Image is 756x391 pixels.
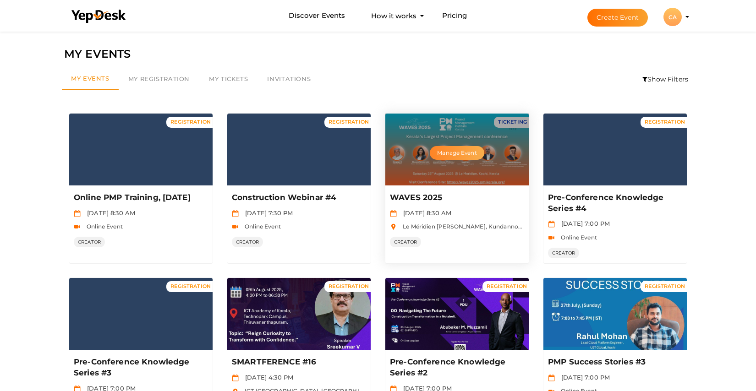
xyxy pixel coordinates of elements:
[74,192,205,203] p: Online PMP Training, [DATE]
[241,209,293,217] span: [DATE] 7:30 PM
[587,9,648,27] button: Create Event
[62,69,119,90] a: My Events
[556,234,597,241] span: Online Event
[390,357,521,379] p: Pre-Conference Knowledge Series #2
[390,192,521,203] p: WAVES 2025
[557,374,610,381] span: [DATE] 7:00 PM
[232,210,239,217] img: calendar.svg
[240,223,281,230] span: Online Event
[548,234,555,241] img: video-icon.svg
[82,223,123,230] span: Online Event
[548,248,579,258] span: CREATOR
[74,357,205,379] p: Pre-Conference Knowledge Series #3
[390,223,397,230] img: location.svg
[548,221,555,228] img: calendar.svg
[209,75,248,82] span: My Tickets
[64,45,692,63] div: MY EVENTS
[232,237,263,247] span: CREATOR
[663,8,682,26] div: CA
[232,192,363,203] p: Construction Webinar #4
[663,14,682,21] profile-pic: CA
[82,209,135,217] span: [DATE] 8:30 AM
[257,69,320,90] a: Invitations
[241,374,293,381] span: [DATE] 4:30 PM
[661,7,685,27] button: CA
[430,146,484,160] button: Manage Event
[71,75,110,82] span: My Events
[390,237,421,247] span: CREATOR
[232,223,239,230] img: video-icon.svg
[119,69,199,90] a: My Registration
[267,75,311,82] span: Invitations
[399,209,451,217] span: [DATE] 8:30 AM
[636,69,694,90] li: Show Filters
[74,237,105,247] span: CREATOR
[557,220,610,227] span: [DATE] 7:00 PM
[199,69,257,90] a: My Tickets
[390,210,397,217] img: calendar.svg
[74,210,81,217] img: calendar.svg
[442,7,467,24] a: Pricing
[368,7,419,24] button: How it works
[548,192,679,214] p: Pre-Conference Knowledge Series #4
[128,75,190,82] span: My Registration
[548,375,555,381] img: calendar.svg
[289,7,345,24] a: Discover Events
[74,223,81,230] img: video-icon.svg
[232,375,239,381] img: calendar.svg
[548,357,679,368] p: PMP Success Stories #3
[232,357,363,368] p: SMARTFERENCE #16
